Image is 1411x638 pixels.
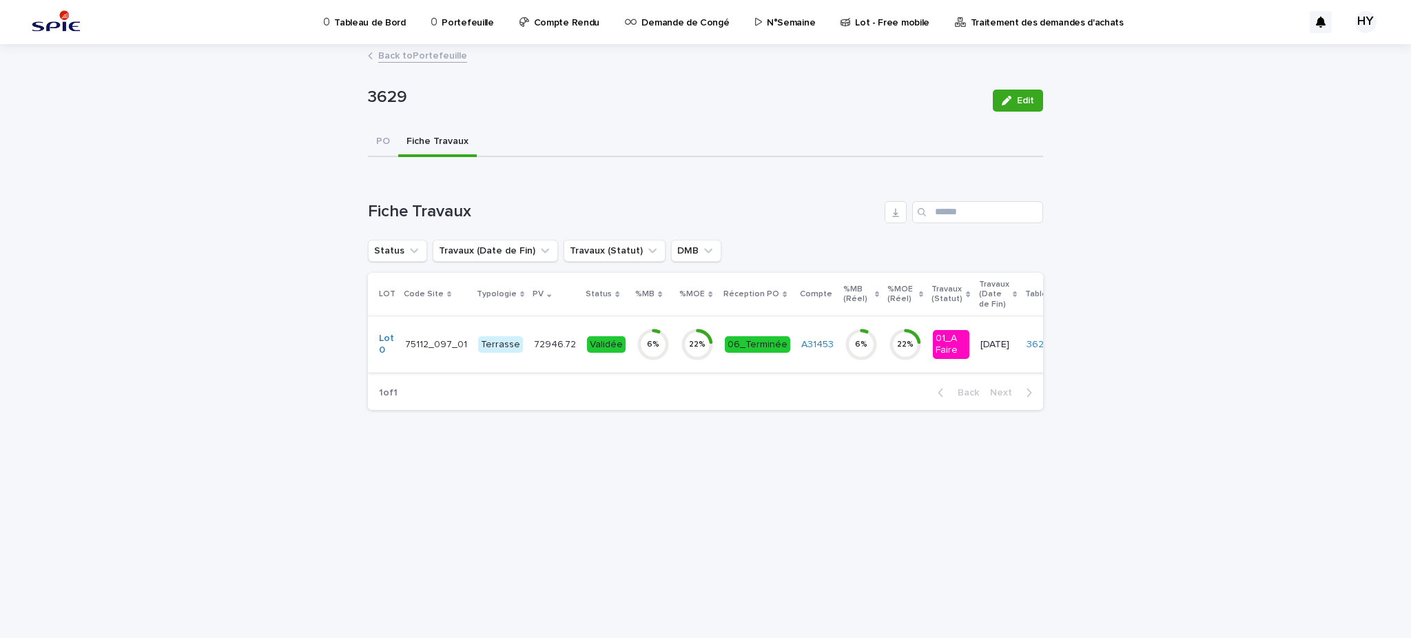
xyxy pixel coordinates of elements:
[949,388,979,398] span: Back
[587,336,626,353] div: Validée
[368,316,1371,372] tr: Lot 0 75112_097_0175112_097_01 Terrasse72946.7272946.72 Validée6%22%06_TerminéeA31453 6%22%01_A F...
[379,333,394,356] a: Lot 0
[843,282,872,307] p: %MB (Réel)
[378,47,467,63] a: Back toPortefeuille
[979,277,1009,312] p: Travaux (Date de Fin)
[368,376,409,410] p: 1 of 1
[1355,11,1377,33] div: HY
[723,287,779,302] p: Réception PO
[477,287,517,302] p: Typologie
[985,387,1043,399] button: Next
[433,240,558,262] button: Travaux (Date de Fin)
[993,90,1043,112] button: Edit
[368,128,398,157] button: PO
[1025,287,1073,302] p: Table_N°FD
[28,8,85,36] img: svstPd6MQfCT1uX1QGkG
[405,336,470,351] p: 75112_097_01
[933,330,969,359] div: 01_A Faire
[404,287,444,302] p: Code Site
[980,339,1016,351] p: [DATE]
[368,88,982,107] p: 3629
[887,282,916,307] p: %MOE (Réel)
[927,387,985,399] button: Back
[368,240,427,262] button: Status
[368,202,879,222] h1: Fiche Travaux
[679,287,705,302] p: %MOE
[533,287,544,302] p: PV
[564,240,666,262] button: Travaux (Statut)
[931,282,962,307] p: Travaux (Statut)
[586,287,612,302] p: Status
[800,287,832,302] p: Compte
[725,336,790,353] div: 06_Terminée
[990,388,1020,398] span: Next
[1017,96,1034,105] span: Edit
[912,201,1043,223] input: Search
[889,340,922,349] div: 22 %
[478,336,523,353] div: Terrasse
[681,340,714,349] div: 22 %
[398,128,477,157] button: Fiche Travaux
[845,340,878,349] div: 6 %
[534,336,579,351] p: 72946.72
[379,287,395,302] p: LOT
[635,287,655,302] p: %MB
[637,340,670,349] div: 6 %
[801,339,834,351] a: A31453
[671,240,721,262] button: DMB
[1027,339,1050,351] a: 3629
